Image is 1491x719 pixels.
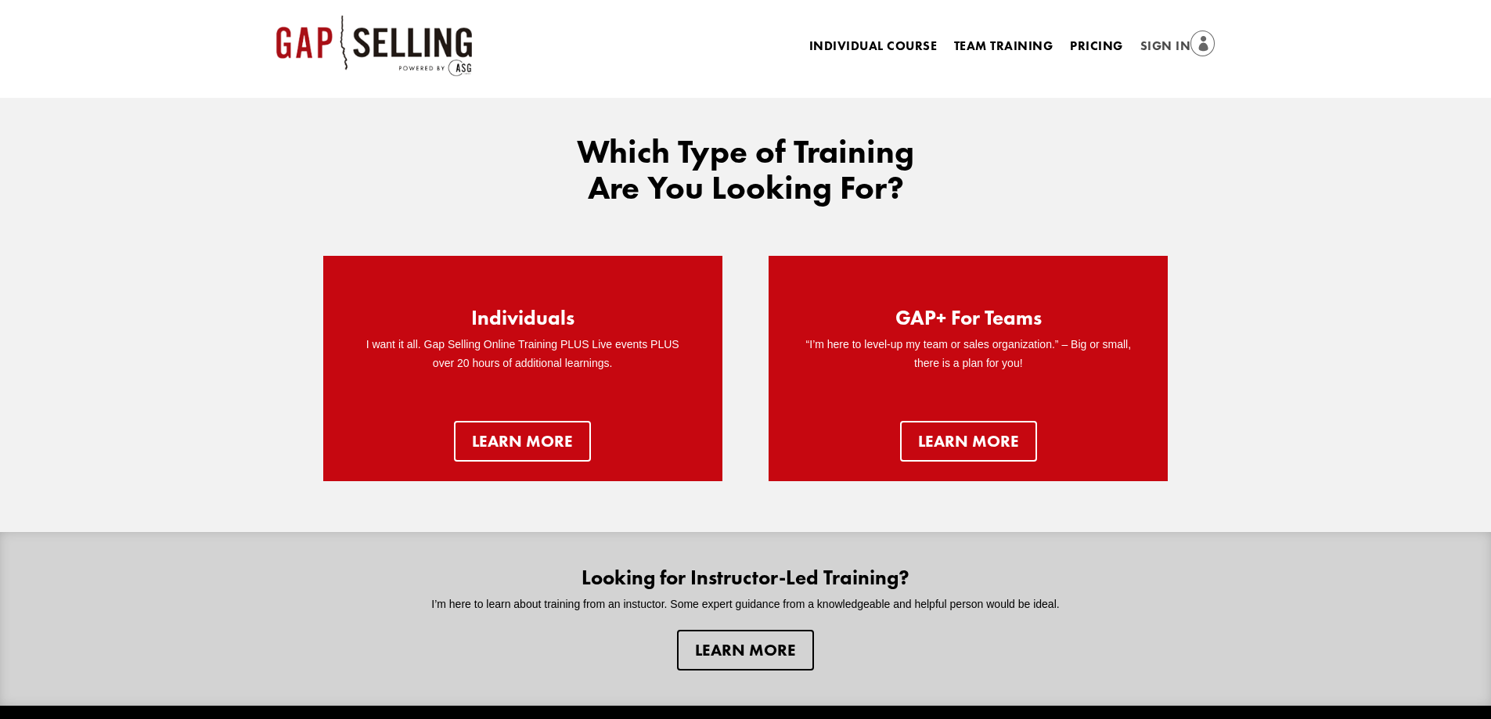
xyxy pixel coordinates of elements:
[471,307,574,336] h2: Individuals
[800,336,1136,373] p: “I’m here to level-up my team or sales organization.” – Big or small, there is a plan for you!
[1140,36,1215,58] a: Sign In
[402,567,1089,595] h2: Looking for Instructor-Led Training?
[355,336,691,373] p: I want it all. Gap Selling Online Training PLUS Live events PLUS over 20 hours of additional lear...
[677,630,814,670] a: Learn more
[402,595,1089,614] p: I’m here to learn about training from an instuctor. Some expert guidance from a knowledgeable and...
[895,307,1042,336] h2: GAP+ For Teams
[900,421,1037,462] a: learn more
[454,421,591,462] a: Learn more
[809,41,937,58] a: Individual Course
[1070,41,1122,58] a: Pricing
[550,134,942,214] h2: Which Type of Training Are You Looking For?
[954,41,1053,58] a: Team Training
